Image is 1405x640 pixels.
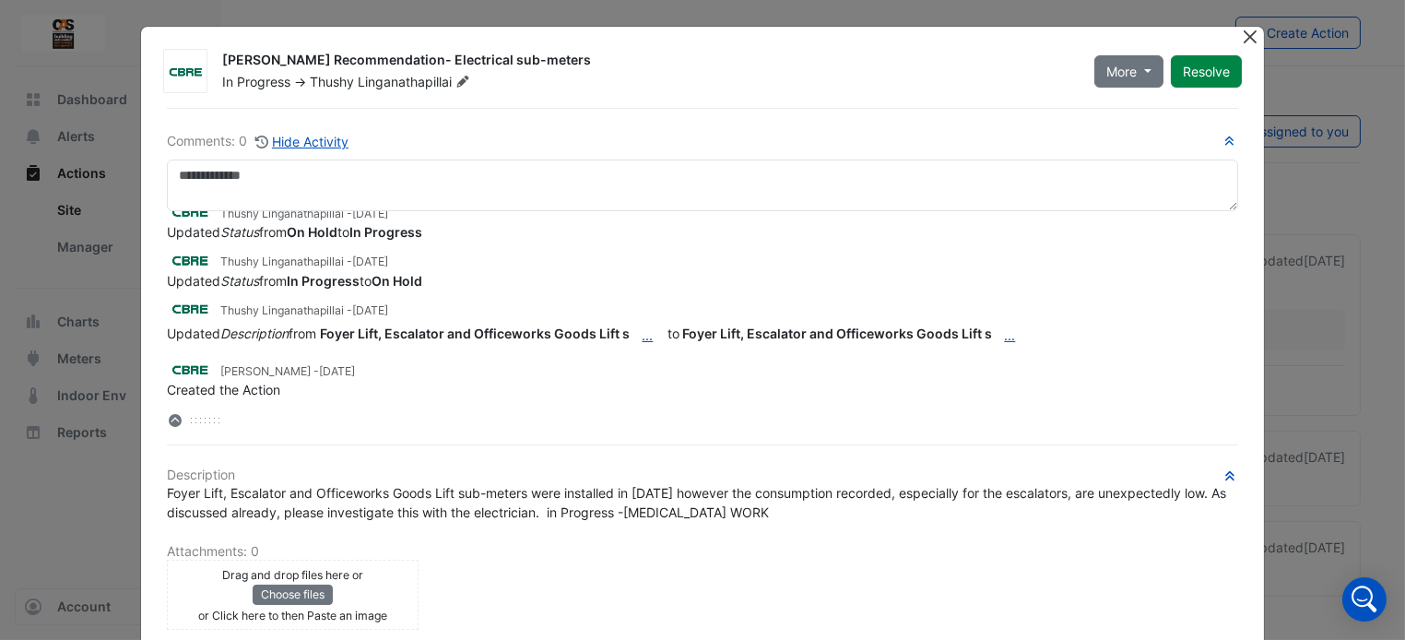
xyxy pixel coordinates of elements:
em: Description [220,326,289,341]
img: CBRE Charter Hall [164,63,207,81]
fa-layers: Scroll to Top [167,414,183,427]
button: Close [1241,27,1260,46]
div: [PERSON_NAME] Recommendation- Electrical sub-meters [222,51,1072,73]
strong: In Progress [287,273,360,289]
img: CBRE Charter Hall [167,250,213,270]
span: In Progress [222,74,290,89]
span: Foyer Lift, Escalator and Officeworks Goods Lift s [320,326,667,341]
div: Comments: 0 [167,131,349,152]
img: CBRE Charter Hall [167,202,213,222]
button: Choose files [253,585,333,605]
button: Resolve [1171,55,1242,88]
span: More [1106,62,1137,81]
span: Thushy [310,74,354,89]
span: 2025-07-15 10:05:07 [352,255,388,268]
small: Thushy Linganathapillai - [220,206,388,222]
span: 2025-06-04 13:41:51 [319,364,355,378]
div: Open Intercom Messenger [1342,577,1387,622]
span: -> [294,74,306,89]
span: to [167,326,1027,341]
img: CBRE Charter Hall [167,360,213,380]
button: Hide Activity [254,131,349,152]
small: [PERSON_NAME] - [220,363,355,380]
strong: On Hold [287,224,337,240]
span: Created the Action [167,382,280,397]
span: Updated from to [167,224,422,240]
span: Updated from [167,326,316,341]
span: Linganathapillai [358,73,473,91]
span: Foyer Lift, Escalator and Officeworks Goods Lift s [682,326,1027,341]
h6: Description [167,468,1237,483]
small: Thushy Linganathapillai - [220,302,388,319]
span: 2025-07-15 10:05:04 [352,303,388,317]
h6: Attachments: 0 [167,544,1237,560]
strong: On Hold [372,273,422,289]
button: More [1094,55,1163,88]
button: ... [992,319,1027,351]
span: Updated from to [167,273,422,289]
small: or Click here to then Paste an image [198,609,387,622]
em: Status [220,224,259,240]
img: CBRE Charter Hall [167,299,213,319]
span: 2025-07-18 14:05:55 [352,207,388,220]
em: Status [220,273,259,289]
small: Drag and drop files here or [222,568,363,582]
span: Foyer Lift, Escalator and Officeworks Goods Lift sub-meters were installed in [DATE] however the ... [167,485,1230,520]
strong: In Progress [349,224,422,240]
button: ... [630,319,665,351]
small: Thushy Linganathapillai - [220,254,388,270]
